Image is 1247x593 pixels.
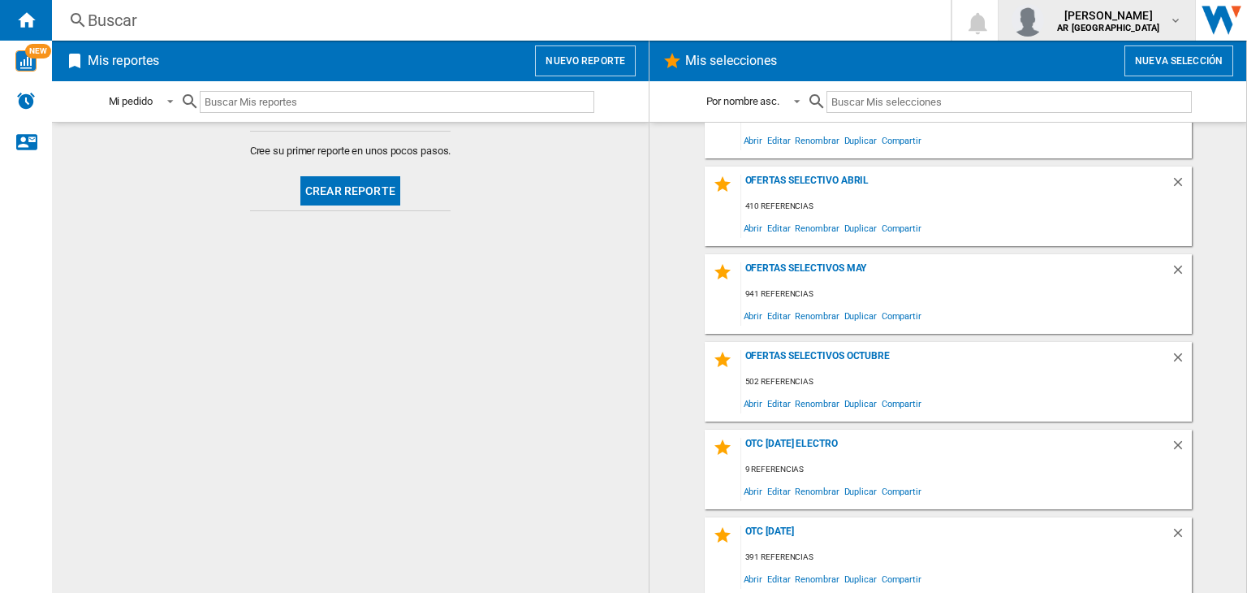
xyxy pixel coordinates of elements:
span: Abrir [741,129,766,151]
span: Duplicar [842,217,879,239]
div: 410 referencias [741,197,1192,217]
div: 502 referencias [741,372,1192,392]
span: NEW [25,44,51,58]
span: Editar [765,129,792,151]
img: alerts-logo.svg [16,91,36,110]
img: wise-card.svg [15,50,37,71]
div: Ofertas Selectivo Abril [741,175,1171,197]
span: Editar [765,480,792,502]
span: Duplicar [842,480,879,502]
span: Compartir [879,568,924,590]
input: Buscar Mis selecciones [826,91,1191,113]
span: Abrir [741,480,766,502]
img: profile.jpg [1012,4,1044,37]
span: Compartir [879,480,924,502]
span: Compartir [879,217,924,239]
span: Editar [765,568,792,590]
div: OFERTAS SELECTIVOS OCTUBRE [741,350,1171,372]
span: Editar [765,392,792,414]
div: Borrar [1171,438,1192,460]
div: 9 referencias [741,460,1192,480]
span: Renombrar [792,305,841,327]
b: AR [GEOGRAPHIC_DATA] [1057,23,1159,33]
div: Ofertas Selectivos May [741,262,1171,284]
button: Crear reporte [300,176,400,206]
div: Mi pedido [109,95,153,107]
button: Nuevo reporte [535,45,636,76]
span: Abrir [741,568,766,590]
div: 391 referencias [741,548,1192,568]
div: Borrar [1171,262,1192,284]
span: Duplicar [842,568,879,590]
span: Renombrar [792,568,841,590]
span: Abrir [741,305,766,327]
span: Compartir [879,129,924,151]
span: Abrir [741,217,766,239]
span: Renombrar [792,129,841,151]
div: Buscar [88,9,908,32]
div: OTC [DATE] electro [741,438,1171,460]
div: 941 referencias [741,284,1192,305]
span: Compartir [879,305,924,327]
span: Abrir [741,392,766,414]
div: Borrar [1171,350,1192,372]
div: Borrar [1171,526,1192,548]
span: Duplicar [842,392,879,414]
h2: Mis reportes [84,45,162,76]
span: Duplicar [842,305,879,327]
span: Editar [765,305,792,327]
div: OTC [DATE] [741,526,1171,548]
div: Borrar [1171,175,1192,197]
h2: Mis selecciones [682,45,781,76]
span: Renombrar [792,217,841,239]
span: Renombrar [792,392,841,414]
span: Editar [765,217,792,239]
span: Renombrar [792,480,841,502]
span: Cree su primer reporte en unos pocos pasos. [250,144,451,158]
span: [PERSON_NAME] [1057,7,1159,24]
input: Buscar Mis reportes [200,91,594,113]
span: Duplicar [842,129,879,151]
div: Por nombre asc. [706,95,780,107]
button: Nueva selección [1124,45,1233,76]
span: Compartir [879,392,924,414]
